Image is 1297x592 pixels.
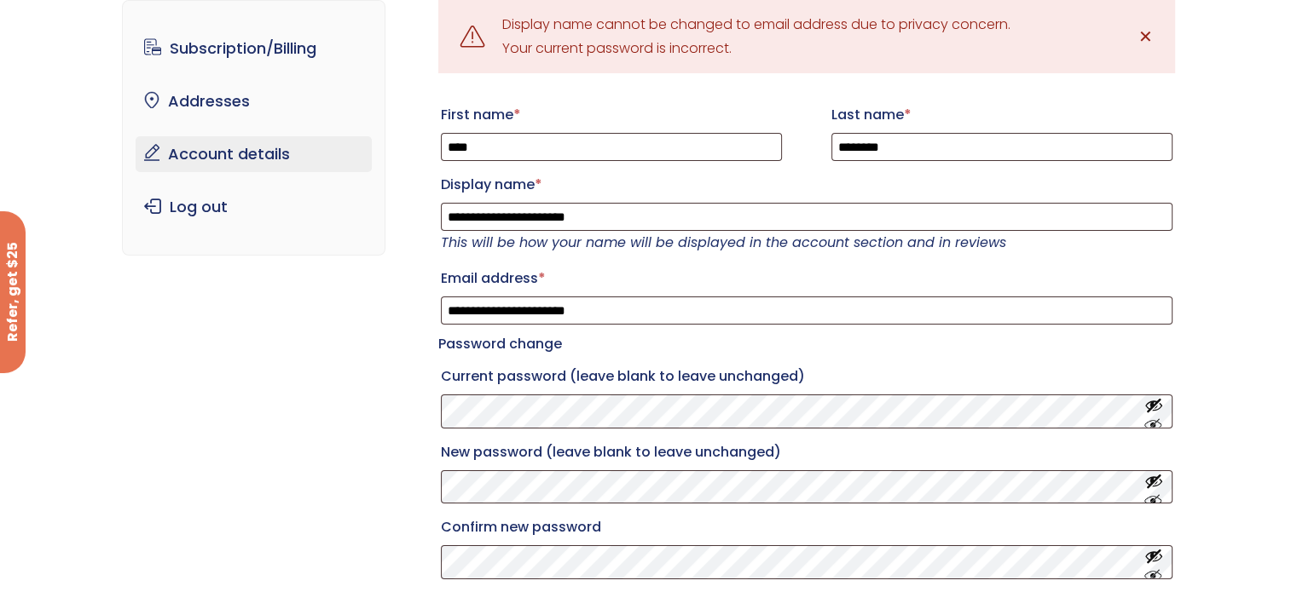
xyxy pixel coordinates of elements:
div: Display name cannot be changed to email address due to privacy concern. Your current password is ... [502,13,1010,60]
a: Account details [136,136,372,172]
a: ✕ [1128,20,1162,54]
em: This will be how your name will be displayed in the account section and in reviews [441,233,1006,252]
label: New password (leave blank to leave unchanged) [441,439,1173,466]
label: Confirm new password [441,514,1173,541]
a: Subscription/Billing [136,31,372,66]
a: Log out [136,189,372,225]
label: Display name [441,171,1173,198]
label: First name [441,101,782,129]
a: Addresses [136,83,372,119]
button: Show password [1144,471,1163,503]
button: Show password [1144,395,1163,427]
span: ✕ [1138,25,1152,49]
legend: Password change [438,332,562,356]
label: Last name [831,101,1173,129]
label: Email address [441,265,1173,292]
label: Current password (leave blank to leave unchanged) [441,363,1173,390]
button: Show password [1144,547,1163,578]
